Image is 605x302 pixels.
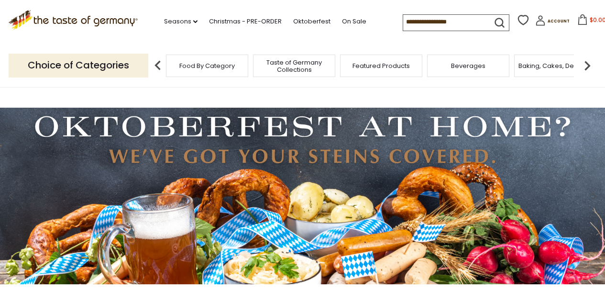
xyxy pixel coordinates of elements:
[451,62,485,69] a: Beverages
[256,59,332,73] a: Taste of Germany Collections
[548,19,570,24] span: Account
[209,16,282,27] a: Christmas - PRE-ORDER
[578,56,597,75] img: next arrow
[9,54,148,77] p: Choice of Categories
[164,16,198,27] a: Seasons
[148,56,167,75] img: previous arrow
[293,16,330,27] a: Oktoberfest
[535,15,570,29] a: Account
[342,16,366,27] a: On Sale
[518,62,593,69] a: Baking, Cakes, Desserts
[352,62,410,69] a: Featured Products
[179,62,235,69] a: Food By Category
